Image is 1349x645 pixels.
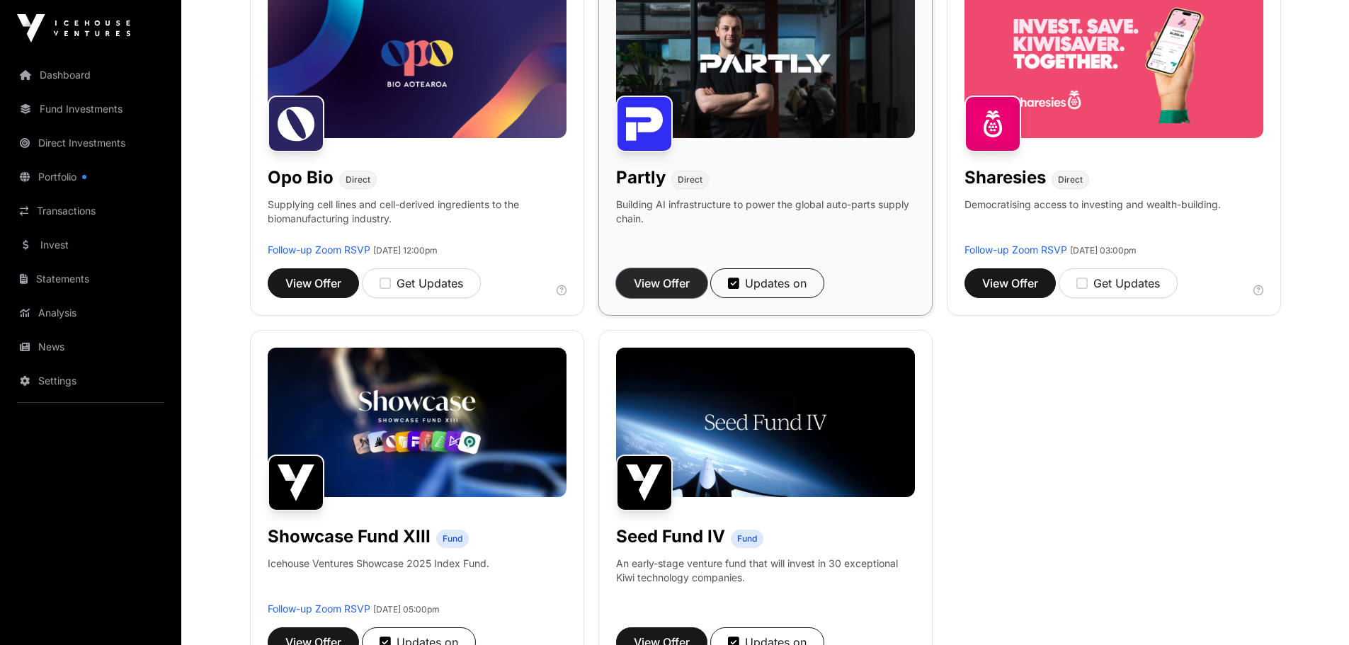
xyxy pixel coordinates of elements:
span: View Offer [285,275,341,292]
a: Follow-up Zoom RSVP [268,603,370,615]
span: [DATE] 12:00pm [373,245,438,256]
span: View Offer [634,275,690,292]
h1: Sharesies [964,166,1046,189]
img: Sharesies [964,96,1021,152]
a: Direct Investments [11,127,170,159]
p: Icehouse Ventures Showcase 2025 Index Fund. [268,556,489,571]
span: View Offer [982,275,1038,292]
p: Democratising access to investing and wealth-building. [964,198,1221,243]
span: Fund [443,533,462,544]
div: Get Updates [380,275,463,292]
span: [DATE] 05:00pm [373,604,440,615]
img: Seed-Fund-4_Banner.jpg [616,348,915,497]
a: Analysis [11,297,170,329]
p: Supplying cell lines and cell-derived ingredients to the biomanufacturing industry. [268,198,567,226]
a: Dashboard [11,59,170,91]
img: Showcase-Fund-Banner-1.jpg [268,348,567,497]
button: View Offer [964,268,1056,298]
img: Opo Bio [268,96,324,152]
button: Get Updates [1059,268,1178,298]
p: An early-stage venture fund that will invest in 30 exceptional Kiwi technology companies. [616,556,915,585]
button: Get Updates [362,268,481,298]
span: Fund [737,533,757,544]
a: Fund Investments [11,93,170,125]
button: View Offer [268,268,359,298]
a: News [11,331,170,363]
a: Invest [11,229,170,261]
div: Updates on [728,275,807,292]
a: Follow-up Zoom RSVP [268,244,370,256]
img: Seed Fund IV [616,455,673,511]
span: Direct [346,174,370,185]
button: View Offer [616,268,707,298]
h1: Showcase Fund XIII [268,525,431,548]
a: Statements [11,263,170,295]
img: Showcase Fund XIII [268,455,324,511]
span: Direct [1058,174,1083,185]
span: Direct [678,174,702,185]
span: [DATE] 03:00pm [1070,245,1137,256]
a: Portfolio [11,161,170,193]
iframe: Chat Widget [1278,577,1349,645]
h1: Opo Bio [268,166,334,189]
img: Partly [616,96,673,152]
h1: Partly [616,166,666,189]
div: Get Updates [1076,275,1160,292]
img: Icehouse Ventures Logo [17,14,130,42]
h1: Seed Fund IV [616,525,725,548]
p: Building AI infrastructure to power the global auto-parts supply chain. [616,198,915,243]
a: Follow-up Zoom RSVP [964,244,1067,256]
a: Transactions [11,195,170,227]
a: Settings [11,365,170,396]
button: Updates on [710,268,824,298]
